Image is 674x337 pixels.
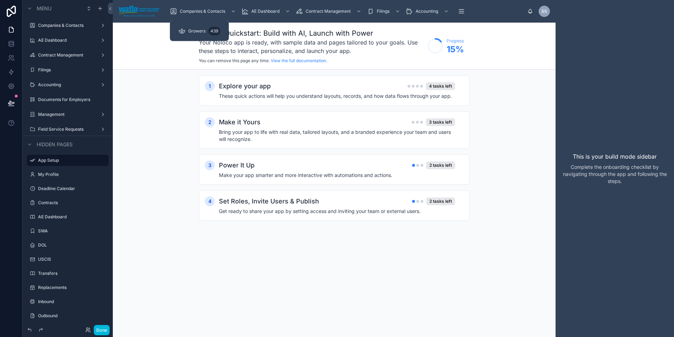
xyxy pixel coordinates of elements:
span: 15 % [447,44,464,55]
img: App logo [118,6,159,17]
span: Hidden pages [37,141,73,148]
a: View the full documentation. [271,58,327,63]
span: SS [541,8,547,14]
button: Done [94,325,110,335]
label: Companies & Contacts [38,23,94,28]
label: Field Service Requests [38,126,94,132]
span: Accounting [416,8,438,14]
div: scrollable content [165,4,527,19]
a: Filings [365,5,404,18]
label: Replacements [38,285,104,290]
a: Contract Management [294,5,365,18]
span: AE Dashboard [251,8,280,14]
h3: Your Noloco app is ready, with sample data and pages tailored to your goals. Use these steps to i... [199,38,424,55]
p: This is your build mode sidebar [573,152,657,161]
label: My Profile [38,172,104,177]
label: Contracts [38,200,104,206]
label: AE Dashboard [38,214,104,220]
span: Filings [377,8,390,14]
label: Deadline Calendar [38,186,104,191]
span: Companies & Contacts [180,8,225,14]
label: Outbound [38,313,104,319]
span: Contract Management [306,8,351,14]
label: Accounting [38,82,94,88]
label: Filings [38,67,94,73]
label: Contract Management [38,52,94,58]
span: Progress [447,38,464,44]
label: App Setup [38,158,104,163]
label: Documents for Employers [38,97,104,102]
label: DOL [38,242,104,248]
label: Transfers [38,271,104,276]
a: Companies & Contacts [168,5,239,18]
span: You can remove this page any time. [199,58,270,63]
a: Growers439 [174,25,225,37]
label: Inbound [38,299,104,305]
a: AE Dashboard [239,5,294,18]
span: Growers [188,28,206,34]
span: Menu [37,5,51,12]
div: 439 [208,27,220,35]
label: Management [38,112,94,117]
h1: Noloco Quickstart: Build with AI, Launch with Power [199,28,424,38]
label: AE Dashboard [38,37,94,43]
a: Accounting [404,5,452,18]
p: Complete the onboarding checklist by navigating through the app and following the steps. [561,164,668,185]
label: SWA [38,228,104,234]
label: USCIS [38,256,104,262]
